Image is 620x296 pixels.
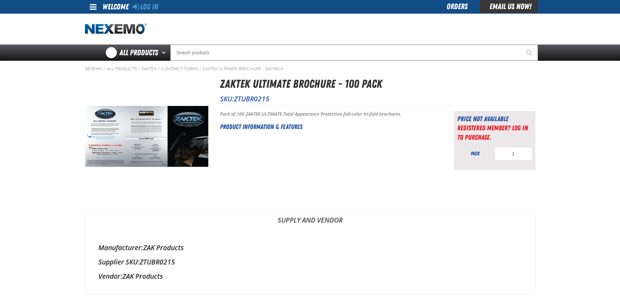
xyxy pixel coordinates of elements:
input: Product Quantity [495,147,532,160]
span: / [199,66,201,71]
label: Supplier SKU: [98,257,140,266]
div: ZAK Products [98,243,522,252]
a: ZAKTEK Ultimate Brochure - 100 Pack [202,66,283,71]
a: Supply and Vendor [85,210,535,230]
label: Vendor: [98,272,122,281]
span: / [158,66,160,71]
a: Nexemo [85,66,103,71]
div: ZTUBR0215 [98,257,522,266]
a: Home [85,23,147,35]
input: Search [170,45,538,61]
p: SKU: [220,94,535,103]
div: Price not available [457,114,532,123]
span: All Products [119,47,158,58]
div: ZAK Products [98,272,522,281]
label: Manufacturer: [98,243,143,252]
span: / [103,66,106,71]
img: ZAKTEK Ultimate Brochure - 100 Pack [85,75,208,198]
h2: Product Information & Features [220,122,438,132]
a: Contract Forms [161,66,198,71]
nav: Breadcrumbs [85,66,535,71]
div: pack [457,150,493,157]
a: Log In [132,2,158,11]
a: Registered Member? Log In to purchase. [457,124,528,141]
img: Nexemo logo [85,23,147,35]
span: / [138,66,140,71]
button: Open All Products pages [159,45,170,61]
span: ZTUBR0215 [234,94,269,103]
a: All Products [107,66,137,71]
button: Start Searching [522,45,538,61]
p: Pack of 100 ZAKTEK ULTIMATE Total Appearance Protection full-color tri-fold brochures. [220,111,438,117]
a: ZAKTEK [141,66,157,71]
h1: ZAKTEK Ultimate Brochure - 100 Pack [220,75,535,93]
